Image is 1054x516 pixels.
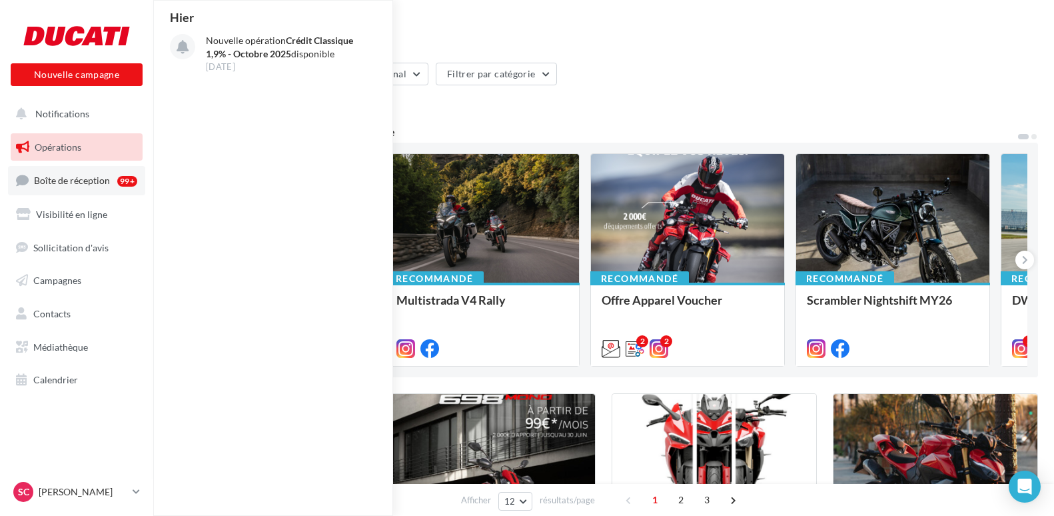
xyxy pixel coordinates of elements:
[11,479,143,505] a: SC [PERSON_NAME]
[396,293,568,320] div: Multistrada V4 Rally
[34,175,110,186] span: Boîte de réception
[39,485,127,499] p: [PERSON_NAME]
[169,127,1017,137] div: 6 opérations recommandées par votre enseigne
[33,341,88,353] span: Médiathèque
[1023,335,1035,347] div: 5
[8,100,140,128] button: Notifications
[8,333,145,361] a: Médiathèque
[8,201,145,229] a: Visibilité en ligne
[670,489,692,511] span: 2
[807,293,979,320] div: Scrambler Nightshift MY26
[33,275,81,286] span: Campagnes
[169,21,1038,41] div: Opérations marketing
[644,489,666,511] span: 1
[8,166,145,195] a: Boîte de réception99+
[36,209,107,220] span: Visibilité en ligne
[8,267,145,295] a: Campagnes
[11,63,143,86] button: Nouvelle campagne
[33,308,71,319] span: Contacts
[461,494,491,507] span: Afficher
[117,176,137,187] div: 99+
[540,494,595,507] span: résultats/page
[795,271,894,286] div: Recommandé
[33,374,78,385] span: Calendrier
[602,293,774,320] div: Offre Apparel Voucher
[8,234,145,262] a: Sollicitation d'avis
[504,496,516,507] span: 12
[8,300,145,328] a: Contacts
[498,492,532,511] button: 12
[18,485,29,499] span: SC
[35,108,89,119] span: Notifications
[590,271,689,286] div: Recommandé
[385,271,484,286] div: Recommandé
[33,241,109,253] span: Sollicitation d'avis
[1009,471,1041,503] div: Open Intercom Messenger
[8,133,145,161] a: Opérations
[660,335,672,347] div: 2
[436,63,557,85] button: Filtrer par catégorie
[636,335,648,347] div: 2
[696,489,718,511] span: 3
[35,141,81,153] span: Opérations
[8,366,145,394] a: Calendrier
